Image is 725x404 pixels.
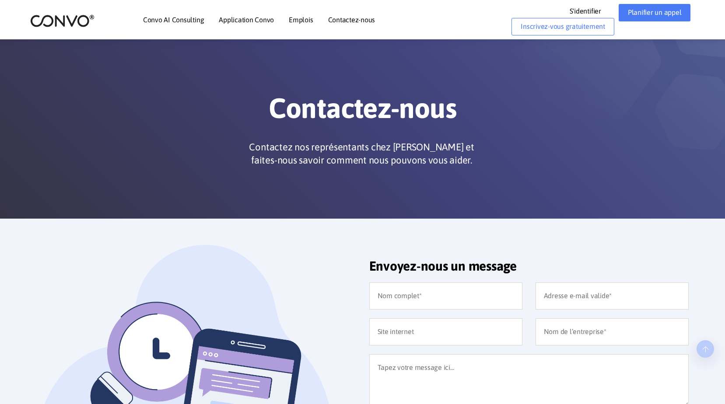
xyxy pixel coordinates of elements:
input: Site internet [369,318,522,345]
input: Adresse e-mail valide* [536,282,689,310]
img: logo_2.png [30,14,95,28]
a: Emplois [289,16,313,23]
a: Planifier un appel [619,4,691,21]
h1: Contactez-nous [120,91,606,132]
a: Application Convo [219,16,274,23]
input: Nom de l’entreprise* [536,318,689,345]
h2: Envoyez-nous un message [369,258,689,280]
a: S'identifier [570,4,614,18]
a: Inscrivez-vous gratuitement [511,18,614,35]
a: Convo AI Consulting [143,16,204,23]
input: Nom complet* [369,282,522,310]
p: Contactez nos représentants chez [PERSON_NAME] et faites-nous savoir comment nous pouvons vous ai... [244,140,480,167]
a: Contactez-nous [328,16,375,23]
